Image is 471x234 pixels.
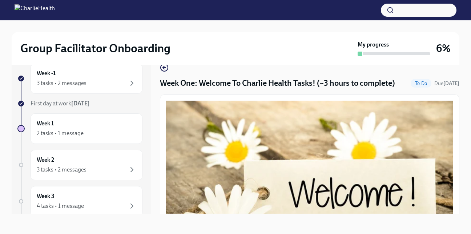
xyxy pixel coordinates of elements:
[17,100,142,108] a: First day at work[DATE]
[358,41,389,49] strong: My progress
[436,42,451,55] h3: 6%
[17,63,142,94] a: Week -13 tasks • 2 messages
[160,78,395,89] h4: Week One: Welcome To Charlie Health Tasks! (~3 hours to complete)
[31,100,90,107] span: First day at work
[37,192,55,200] h6: Week 3
[17,186,142,217] a: Week 34 tasks • 1 message
[443,80,459,86] strong: [DATE]
[37,129,84,137] div: 2 tasks • 1 message
[71,100,90,107] strong: [DATE]
[37,202,84,210] div: 4 tasks • 1 message
[434,80,459,87] span: August 29th, 2025 10:00
[37,166,86,174] div: 3 tasks • 2 messages
[20,41,170,56] h2: Group Facilitator Onboarding
[37,156,54,164] h6: Week 2
[37,69,56,77] h6: Week -1
[37,79,86,87] div: 3 tasks • 2 messages
[434,80,459,86] span: Due
[15,4,55,16] img: CharlieHealth
[17,150,142,180] a: Week 23 tasks • 2 messages
[37,120,54,128] h6: Week 1
[17,113,142,144] a: Week 12 tasks • 1 message
[411,81,431,86] span: To Do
